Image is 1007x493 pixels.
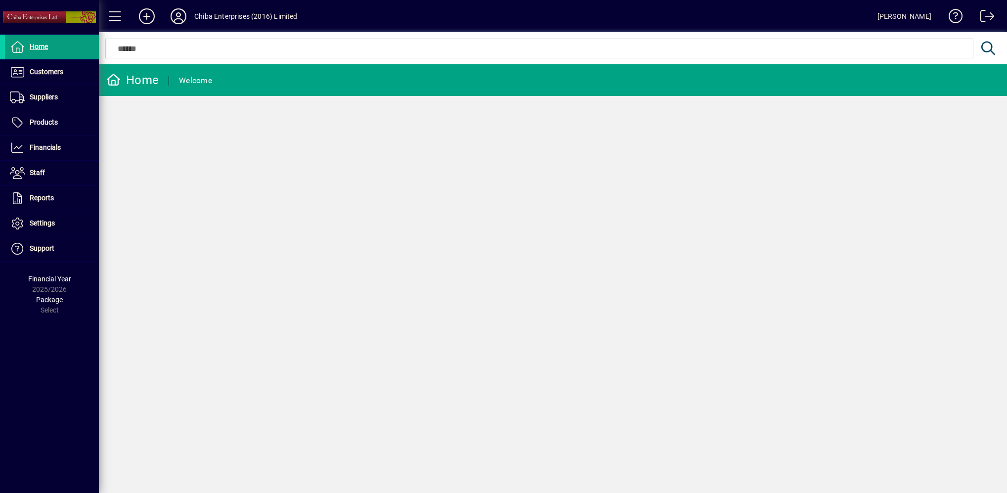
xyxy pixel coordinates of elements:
[194,8,298,24] div: Chiba Enterprises (2016) Limited
[30,244,54,252] span: Support
[28,275,71,283] span: Financial Year
[973,2,995,34] a: Logout
[30,43,48,50] span: Home
[106,72,159,88] div: Home
[30,143,61,151] span: Financials
[36,296,63,304] span: Package
[5,85,99,110] a: Suppliers
[5,110,99,135] a: Products
[30,194,54,202] span: Reports
[5,236,99,261] a: Support
[5,161,99,185] a: Staff
[5,186,99,211] a: Reports
[5,135,99,160] a: Financials
[30,118,58,126] span: Products
[30,68,63,76] span: Customers
[877,8,931,24] div: [PERSON_NAME]
[5,211,99,236] a: Settings
[941,2,963,34] a: Knowledge Base
[30,219,55,227] span: Settings
[131,7,163,25] button: Add
[30,169,45,177] span: Staff
[30,93,58,101] span: Suppliers
[179,73,212,89] div: Welcome
[5,60,99,85] a: Customers
[163,7,194,25] button: Profile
